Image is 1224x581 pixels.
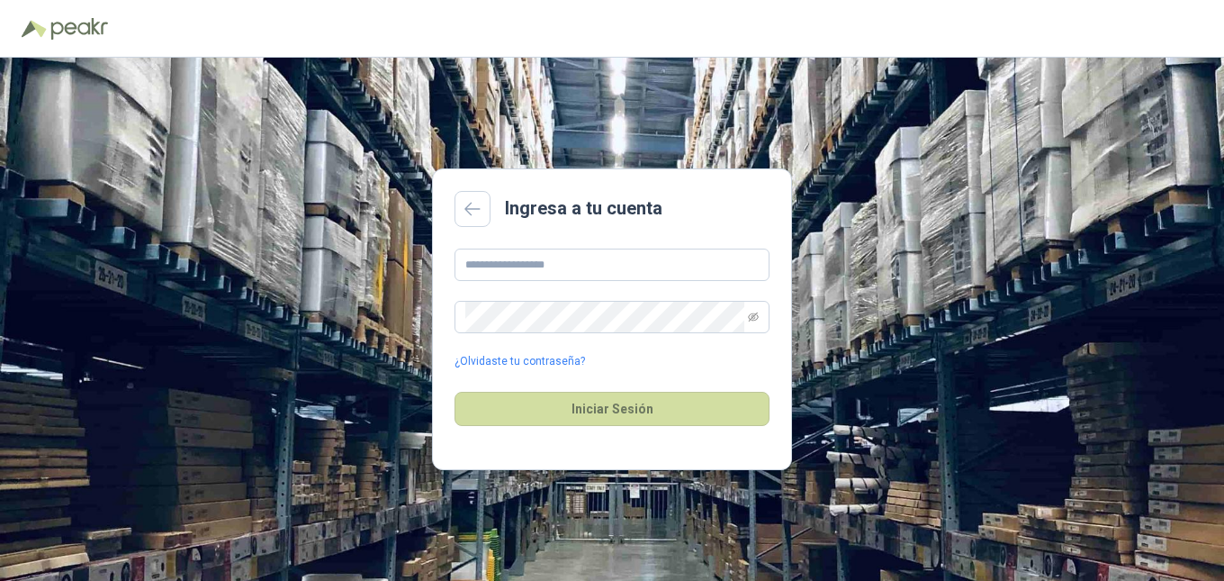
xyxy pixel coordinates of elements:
a: ¿Olvidaste tu contraseña? [454,353,585,370]
img: Peakr [50,18,108,40]
img: Logo [22,20,47,38]
h2: Ingresa a tu cuenta [505,195,662,222]
button: Iniciar Sesión [454,392,769,426]
span: eye-invisible [748,312,759,322]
